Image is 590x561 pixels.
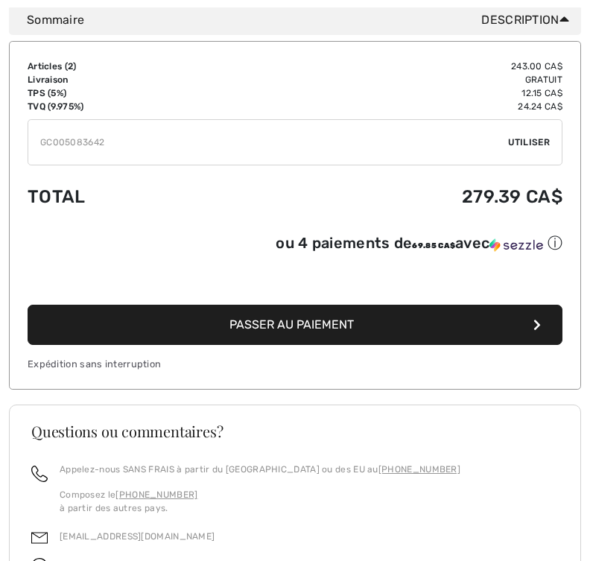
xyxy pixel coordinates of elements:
[412,241,455,250] span: 69.85 CA$
[68,61,73,72] span: 2
[481,11,575,29] span: Description
[378,464,460,475] a: [PHONE_NUMBER]
[508,136,550,149] span: Utiliser
[31,466,48,482] img: call
[60,463,460,476] p: Appelez-nous SANS FRAIS à partir du [GEOGRAPHIC_DATA] ou des EU au
[31,424,559,439] h3: Questions ou commentaires?
[60,531,215,542] a: [EMAIL_ADDRESS][DOMAIN_NAME]
[223,60,562,73] td: 243.00 CA$
[28,100,223,113] td: TVQ (9.975%)
[276,233,562,253] div: ou 4 paiements de avec
[28,259,562,299] iframe: PayPal-paypal
[28,86,223,100] td: TPS (5%)
[28,120,508,165] input: Code promo
[28,357,562,371] div: Expédition sans interruption
[223,73,562,86] td: Gratuit
[223,100,562,113] td: 24.24 CA$
[489,238,543,252] img: Sezzle
[223,171,562,222] td: 279.39 CA$
[28,60,223,73] td: Articles ( )
[60,488,460,515] p: Composez le à partir des autres pays.
[27,11,575,29] div: Sommaire
[28,171,223,222] td: Total
[28,305,562,345] button: Passer au paiement
[28,73,223,86] td: Livraison
[115,489,197,500] a: [PHONE_NUMBER]
[229,317,354,332] span: Passer au paiement
[31,530,48,546] img: email
[28,233,562,259] div: ou 4 paiements de69.85 CA$avecSezzle Cliquez pour en savoir plus sur Sezzle
[223,86,562,100] td: 12.15 CA$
